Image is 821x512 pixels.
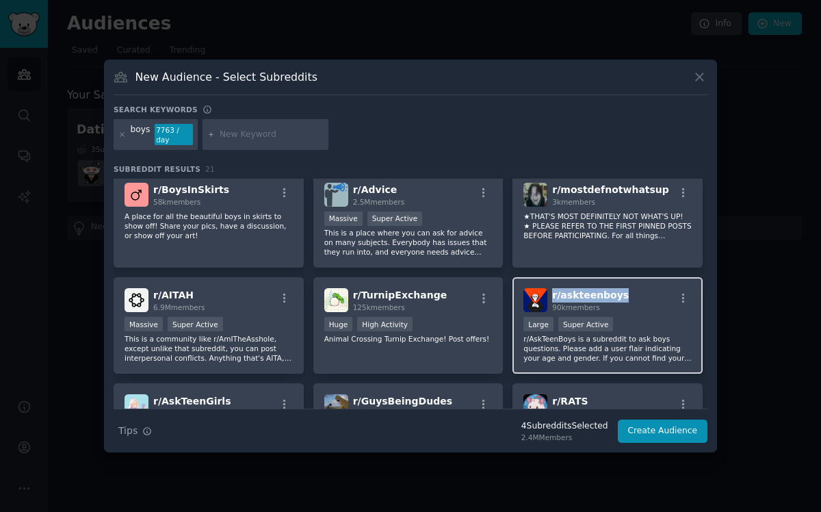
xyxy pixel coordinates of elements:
span: 58k members [153,198,200,206]
img: AskTeenGirls [125,394,148,418]
p: r/AskTeenBoys is a subreddit to ask boys questions. Please add a user flair indicating your age a... [523,334,692,363]
div: 4 Subreddit s Selected [521,420,608,433]
span: r/ AITAH [153,290,194,300]
div: Super Active [168,317,223,331]
div: Super Active [367,212,423,226]
span: 90k members [552,303,599,311]
span: r/ AskTeenGirls [153,396,231,407]
h3: New Audience - Select Subreddits [135,70,317,84]
img: mostdefnotwhatsup [523,183,547,207]
p: This is a community like r/AmITheAsshole, except unlike that subreddit, you can post interpersona... [125,334,293,363]
span: 2.5M members [353,198,405,206]
img: RATS [523,394,547,418]
span: Subreddit Results [114,164,200,174]
div: High Activity [357,317,413,331]
p: This is a place where you can ask for advice on many subjects. Everybody has issues that they run... [324,228,493,257]
input: New Keyword [220,129,324,141]
button: Create Audience [618,420,708,443]
img: AITAH [125,288,148,312]
div: Massive [324,212,363,226]
img: BoysInSkirts [125,183,148,207]
span: r/ GuysBeingDudes [353,396,452,407]
span: 3k members [552,198,595,206]
span: r/ Advice [353,184,398,195]
p: Animal Crossing Turnip Exchange! Post offers! [324,334,493,344]
span: r/ askteenboys [552,290,629,300]
span: r/ mostdefnotwhatsup [552,184,669,195]
img: TurnipExchange [324,288,348,312]
p: A place for all the beautiful boys in skirts to show off! Share your pics, have a discussion, or ... [125,212,293,240]
button: Tips [114,419,157,443]
div: Huge [324,317,353,331]
img: GuysBeingDudes [324,394,348,418]
p: ★THAT'S MOST DEFINITELY NOT WHAT'S UP! ★ PLEASE REFER TO THE FIRST PINNED POSTS BEFORE PARTICIPAT... [523,212,692,240]
span: Tips [118,424,138,438]
span: 6.9M members [153,303,205,311]
div: Large [523,317,553,331]
img: askteenboys [523,288,547,312]
div: 7763 / day [155,124,193,146]
div: boys [131,124,151,146]
span: r/ RATS [552,396,588,407]
span: 21 [205,165,215,173]
span: 125k members [353,303,405,311]
div: 2.4M Members [521,433,608,442]
div: Massive [125,317,163,331]
img: Advice [324,183,348,207]
h3: Search keywords [114,105,198,114]
div: Super Active [558,317,614,331]
span: r/ BoysInSkirts [153,184,229,195]
span: r/ TurnipExchange [353,290,447,300]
